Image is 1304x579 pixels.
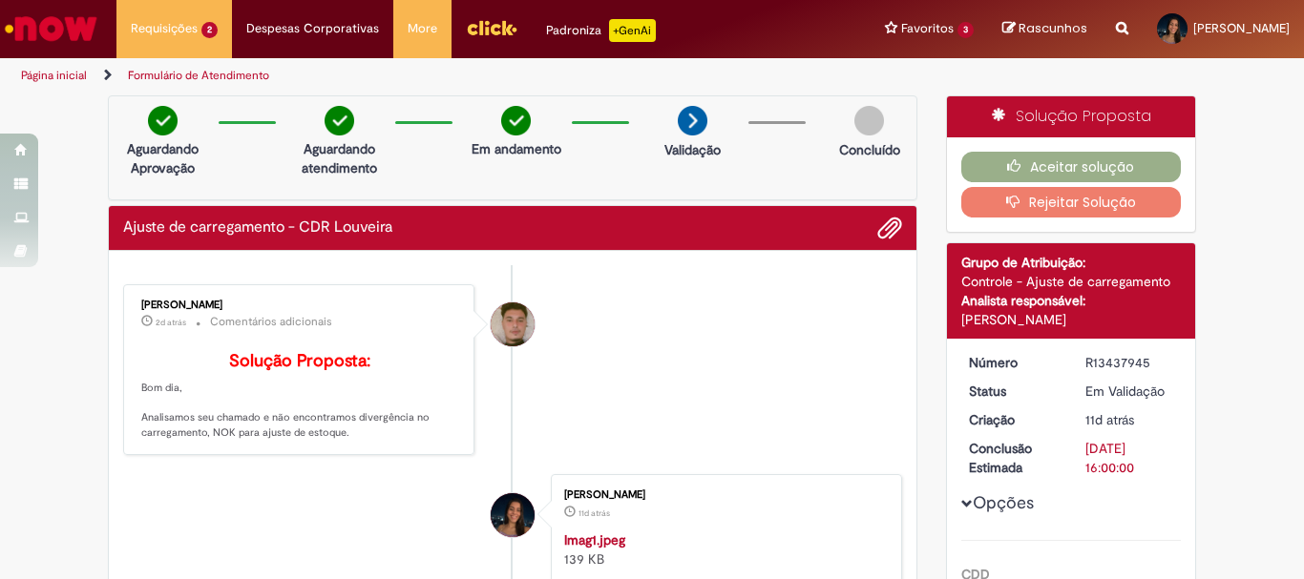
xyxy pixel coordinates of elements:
[1002,20,1087,38] a: Rascunhos
[491,302,535,346] div: Rodrigo Santiago dos Santos Alves
[1019,19,1087,37] span: Rascunhos
[955,410,1072,429] dt: Criação
[156,317,186,328] span: 2d atrás
[578,507,610,519] time: 21/08/2025 18:02:01
[564,489,882,501] div: [PERSON_NAME]
[128,68,269,83] a: Formulário de Atendimento
[678,106,707,135] img: arrow-next.png
[955,439,1072,477] dt: Conclusão Estimada
[947,96,1196,137] div: Solução Proposta
[961,253,1182,272] div: Grupo de Atribuição:
[578,507,610,519] span: 11d atrás
[210,314,332,330] small: Comentários adicionais
[546,19,656,42] div: Padroniza
[1085,382,1174,401] div: Em Validação
[148,106,178,135] img: check-circle-green.png
[325,106,354,135] img: check-circle-green.png
[466,13,517,42] img: click_logo_yellow_360x200.png
[201,22,218,38] span: 2
[1085,411,1134,428] time: 21/08/2025 18:01:47
[293,139,386,177] p: Aguardando atendimento
[839,140,900,159] p: Concluído
[1085,353,1174,372] div: R13437945
[491,493,535,537] div: Stephany Renata Dos Santos Henriques
[229,350,370,372] b: Solução Proposta:
[961,187,1182,217] button: Rejeitar Solução
[901,19,954,38] span: Favoritos
[564,531,625,548] a: Imag1.jpeg
[961,272,1182,291] div: Controle - Ajuste de carregamento
[1085,410,1174,429] div: 21/08/2025 18:01:47
[609,19,656,42] p: +GenAi
[408,19,437,38] span: More
[141,352,459,441] p: Bom dia, Analisamos seu chamado e não encontramos divergência no carregamento, NOK para ajuste de...
[955,382,1072,401] dt: Status
[501,106,531,135] img: check-circle-green.png
[141,300,459,311] div: [PERSON_NAME]
[21,68,87,83] a: Página inicial
[1085,411,1134,428] span: 11d atrás
[961,291,1182,310] div: Analista responsável:
[955,353,1072,372] dt: Número
[2,10,100,48] img: ServiceNow
[14,58,855,93] ul: Trilhas de página
[961,310,1182,329] div: [PERSON_NAME]
[472,139,561,158] p: Em andamento
[116,139,209,177] p: Aguardando Aprovação
[123,219,392,237] h2: Ajuste de carregamento - CDR Louveira Histórico de tíquete
[877,216,902,240] button: Adicionar anexos
[246,19,379,38] span: Despesas Corporativas
[156,317,186,328] time: 30/08/2025 10:25:55
[664,140,721,159] p: Validação
[854,106,884,135] img: img-circle-grey.png
[957,22,974,38] span: 3
[564,530,882,569] div: 139 KB
[131,19,198,38] span: Requisições
[1193,20,1290,36] span: [PERSON_NAME]
[961,152,1182,182] button: Aceitar solução
[1085,439,1174,477] div: [DATE] 16:00:00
